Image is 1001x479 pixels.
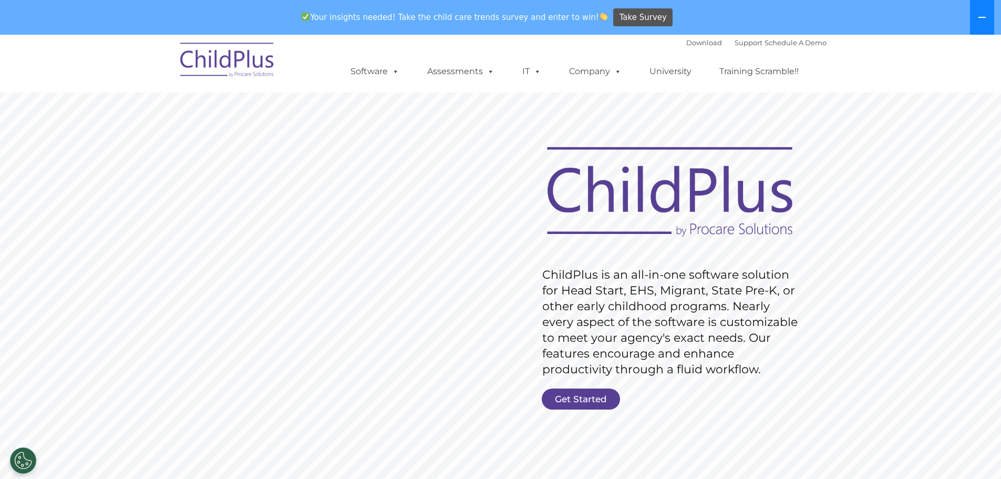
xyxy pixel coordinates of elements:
[417,61,505,82] a: Assessments
[512,61,552,82] a: IT
[735,38,762,47] a: Support
[620,8,667,27] span: Take Survey
[542,389,620,410] a: Get Started
[542,267,803,378] rs-layer: ChildPlus is an all-in-one software solution for Head Start, EHS, Migrant, State Pre-K, or other ...
[600,13,607,21] img: 👏
[302,13,309,21] img: ✅
[559,61,632,82] a: Company
[709,61,809,82] a: Training Scramble!!
[639,61,702,82] a: University
[686,38,827,47] font: |
[765,38,827,47] a: Schedule A Demo
[297,7,612,27] span: Your insights needed! Take the child care trends survey and enter to win!
[10,447,36,474] button: Cookies Settings
[686,38,722,47] a: Download
[613,8,673,27] a: Take Survey
[175,35,280,88] img: ChildPlus by Procare Solutions
[340,61,410,82] a: Software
